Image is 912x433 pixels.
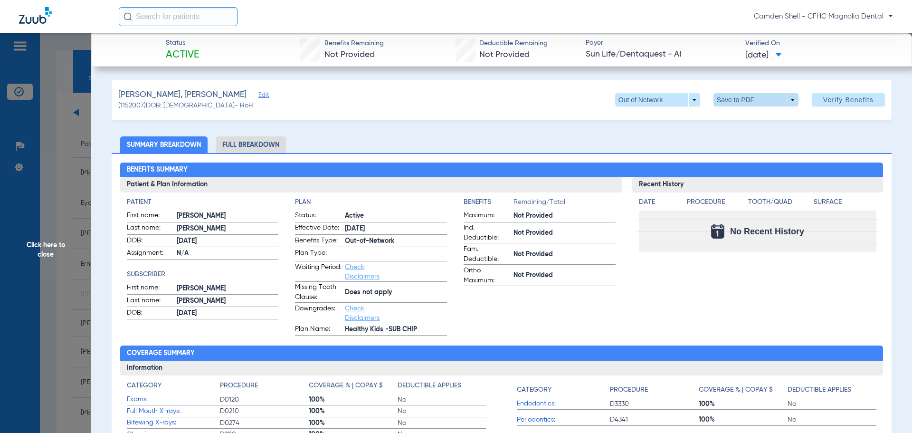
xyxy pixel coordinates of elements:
[345,224,447,234] span: [DATE]
[19,7,52,24] img: Zuub Logo
[127,308,173,319] span: DOB:
[127,406,220,416] span: Full Mouth X-rays:
[120,346,883,361] h2: Coverage Summary
[586,48,737,60] span: Sun Life/Dentaquest - AI
[864,387,912,433] iframe: Chat Widget
[127,395,220,404] span: Exams:
[814,197,876,207] h4: Surface
[119,7,237,26] input: Search for patients
[814,197,876,211] app-breakdown-title: Surface
[711,224,724,239] img: Calendar
[788,415,876,424] span: No
[295,197,447,207] h4: Plan
[177,296,279,306] span: [PERSON_NAME]
[127,296,173,307] span: Last name:
[639,197,679,211] app-breakdown-title: Date
[118,89,247,101] span: [PERSON_NAME], [PERSON_NAME]
[258,92,267,101] span: Edit
[713,93,798,106] button: Save to PDF
[610,381,699,398] app-breakdown-title: Procedure
[127,223,173,234] span: Last name:
[398,395,486,404] span: No
[513,250,616,260] span: Not Provided
[127,236,173,247] span: DOB:
[177,308,279,318] span: [DATE]
[123,12,132,21] img: Search Icon
[345,236,447,246] span: Out-of-Network
[687,197,745,207] h4: Procedure
[754,12,893,21] span: Camden Shell - CFHC Magnolia Dental
[479,50,530,59] span: Not Provided
[464,223,510,243] span: Ind. Deductible:
[464,197,513,207] h4: Benefits
[699,385,773,395] h4: Coverage % | Copay $
[216,136,286,153] li: Full Breakdown
[610,385,648,395] h4: Procedure
[517,385,551,395] h4: Category
[324,50,375,59] span: Not Provided
[295,282,342,302] span: Missing Tooth Clause:
[398,418,486,428] span: No
[398,381,486,394] app-breakdown-title: Deductible Applies
[464,211,510,222] span: Maximum:
[127,283,173,294] span: First name:
[823,96,874,104] span: Verify Benefits
[513,270,616,280] span: Not Provided
[309,381,383,391] h4: Coverage % | Copay $
[513,228,616,238] span: Not Provided
[479,38,548,48] span: Deductible Remaining
[309,418,398,428] span: 100%
[639,197,679,207] h4: Date
[220,418,309,428] span: D0274
[118,101,253,111] span: (1152007) DOB: [DEMOGRAPHIC_DATA] - HoH
[464,266,510,286] span: Ortho Maximum:
[586,38,737,48] span: Payer
[748,197,811,207] h4: Tooth/Quad
[812,93,885,106] button: Verify Benefits
[345,305,380,321] a: Check Disclaimers
[220,406,309,416] span: D0210
[632,177,883,192] h3: Recent History
[788,381,876,398] app-breakdown-title: Deductible Applies
[127,269,279,279] h4: Subscriber
[127,197,279,207] h4: Patient
[220,395,309,404] span: D0120
[398,406,486,416] span: No
[127,381,220,394] app-breakdown-title: Category
[615,93,700,106] button: Out of Network
[177,249,279,259] span: N/A
[127,248,173,260] span: Assignment:
[610,415,699,424] span: D4341
[745,38,897,48] span: Verified On
[699,399,788,409] span: 100%
[120,361,883,376] h3: Information
[345,325,447,335] span: Healthy Kids -SUB CHIP
[699,415,788,424] span: 100%
[127,211,173,222] span: First name:
[120,163,883,178] h2: Benefits Summary
[295,211,342,222] span: Status:
[166,38,199,48] span: Status
[309,395,398,404] span: 100%
[295,324,342,336] span: Plan Name:
[220,381,309,394] app-breakdown-title: Procedure
[345,211,447,221] span: Active
[517,381,610,398] app-breakdown-title: Category
[699,381,788,398] app-breakdown-title: Coverage % | Copay $
[120,177,622,192] h3: Patient & Plan Information
[464,197,513,211] app-breakdown-title: Benefits
[398,381,461,391] h4: Deductible Applies
[513,211,616,221] span: Not Provided
[517,415,610,425] span: Periodontics:
[295,262,342,281] span: Waiting Period:
[513,197,616,211] span: Remaining/Total
[120,136,208,153] li: Summary Breakdown
[295,223,342,234] span: Effective Date:
[127,381,161,391] h4: Category
[127,418,220,428] span: Bitewing X-rays:
[166,48,199,62] span: Active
